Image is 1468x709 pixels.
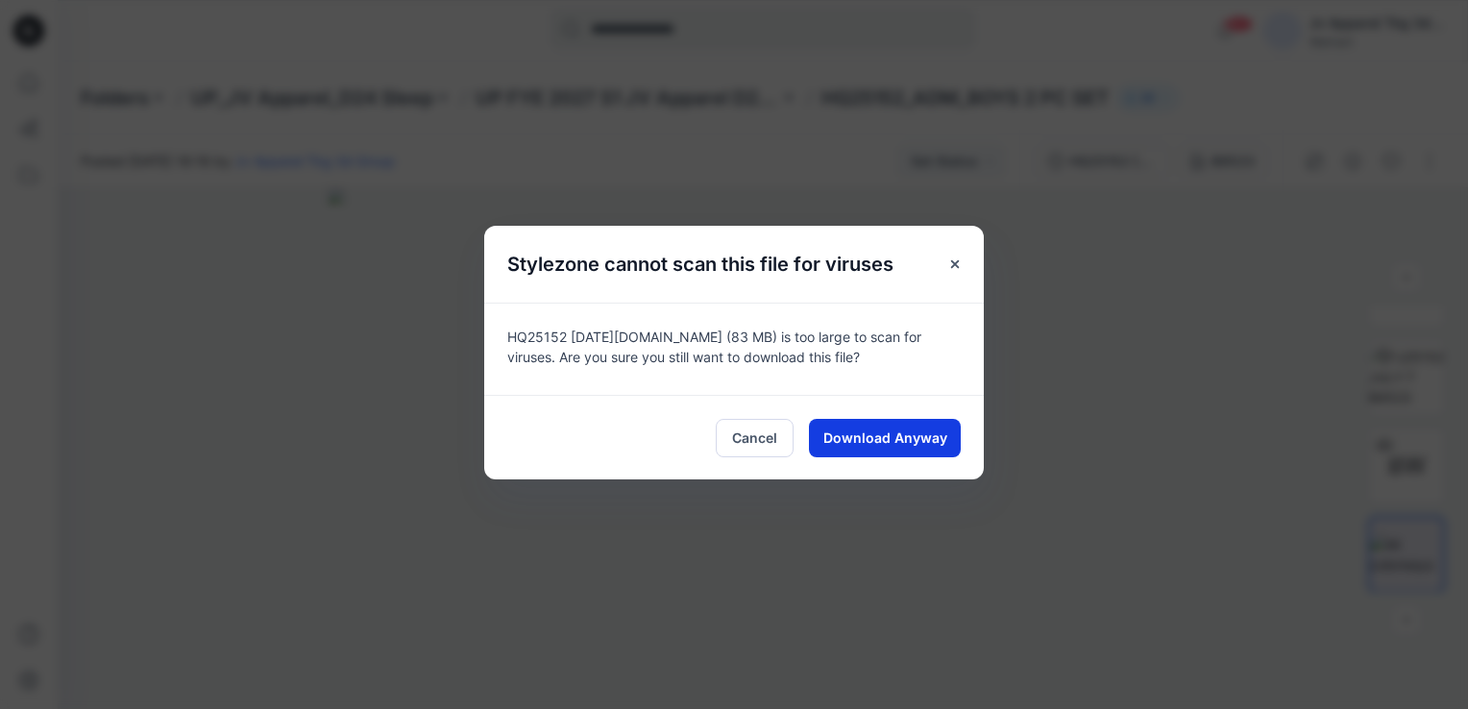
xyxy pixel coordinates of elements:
div: HQ25152 [DATE][DOMAIN_NAME] (83 MB) is too large to scan for viruses. Are you sure you still want... [484,303,984,395]
h5: Stylezone cannot scan this file for viruses [484,226,917,303]
span: Cancel [732,428,777,448]
span: Download Anyway [823,428,947,448]
button: Cancel [716,419,794,457]
button: Download Anyway [809,419,961,457]
button: Close [938,247,972,281]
